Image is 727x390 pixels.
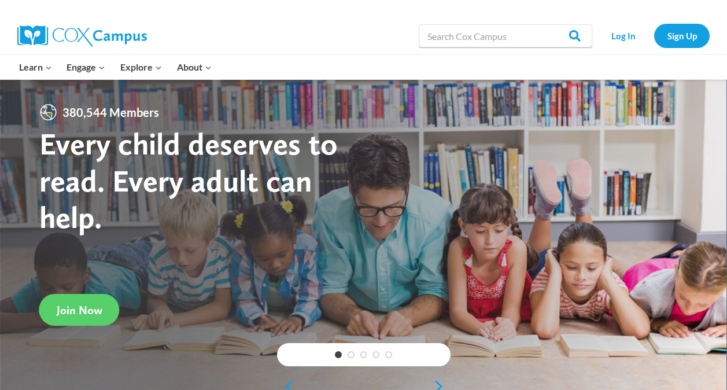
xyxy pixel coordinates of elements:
[120,60,162,75] span: Explore
[12,55,219,79] nav: Primary Navigation
[58,103,164,122] span: 380,544 Members
[372,351,379,358] a: 4
[57,303,102,317] span: Join Now
[598,24,710,47] nav: Secondary Navigation
[654,24,710,47] a: Sign Up
[598,24,648,47] a: Log In
[419,24,592,47] input: Search Cox Campus
[360,351,367,358] a: 3
[385,351,392,358] a: 5
[17,25,147,46] img: Cox Campus
[335,351,342,358] a: 1
[19,60,52,75] span: Learn
[67,60,105,75] span: Engage
[348,351,355,358] a: 2
[39,125,338,236] strong: Every child deserves to read. Every adult can help.
[177,60,212,75] span: About
[39,294,120,326] a: Join Now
